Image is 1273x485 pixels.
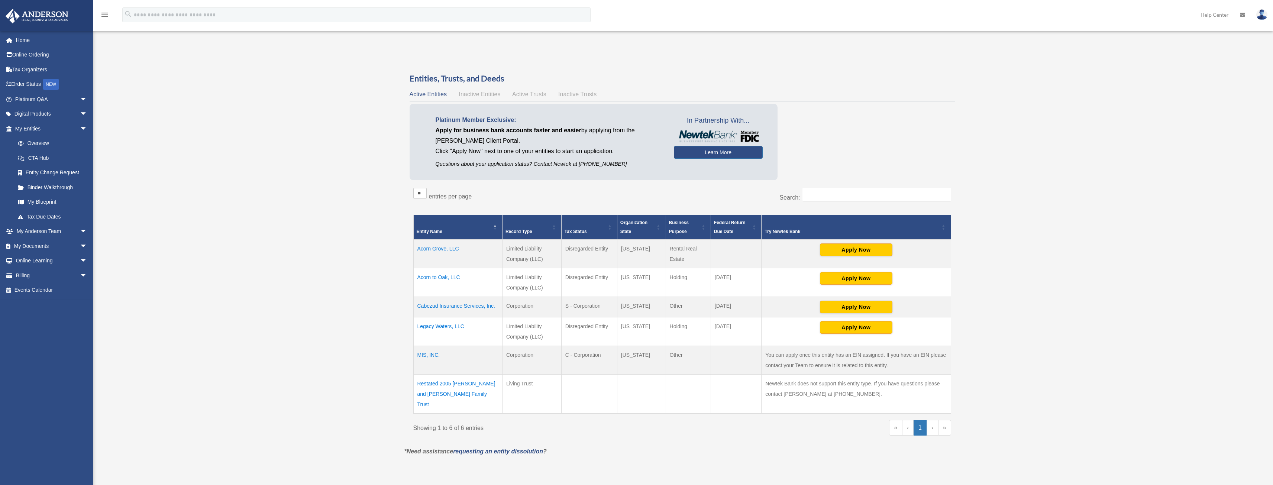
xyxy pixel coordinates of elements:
[666,297,711,317] td: Other
[617,317,666,346] td: [US_STATE]
[80,107,95,122] span: arrow_drop_down
[100,10,109,19] i: menu
[502,215,561,240] th: Record Type: Activate to sort
[666,239,711,268] td: Rental Real Estate
[674,115,763,127] span: In Partnership With...
[711,268,761,297] td: [DATE]
[459,91,500,97] span: Inactive Entities
[502,317,561,346] td: Limited Liability Company (LLC)
[820,321,892,334] button: Apply Now
[5,224,98,239] a: My Anderson Teamarrow_drop_down
[43,79,59,90] div: NEW
[80,121,95,136] span: arrow_drop_down
[561,346,617,375] td: C - Corporation
[436,115,663,125] p: Platinum Member Exclusive:
[938,420,951,436] a: Last
[678,130,759,142] img: NewtekBankLogoSM.png
[561,268,617,297] td: Disregarded Entity
[820,243,892,256] button: Apply Now
[666,215,711,240] th: Business Purpose: Activate to sort
[124,10,132,18] i: search
[666,268,711,297] td: Holding
[5,268,98,283] a: Billingarrow_drop_down
[820,272,892,285] button: Apply Now
[413,317,502,346] td: Legacy Waters, LLC
[5,121,95,136] a: My Entitiesarrow_drop_down
[410,91,447,97] span: Active Entities
[413,268,502,297] td: Acorn to Oak, LLC
[5,48,98,62] a: Online Ordering
[5,283,98,298] a: Events Calendar
[436,146,663,156] p: Click "Apply Now" next to one of your entities to start an application.
[5,253,98,268] a: Online Learningarrow_drop_down
[436,127,581,133] span: Apply for business bank accounts faster and easier
[674,146,763,159] a: Learn More
[711,215,761,240] th: Federal Return Due Date: Activate to sort
[620,220,647,234] span: Organization State
[762,215,951,240] th: Try Newtek Bank : Activate to sort
[413,375,502,414] td: Restated 2005 [PERSON_NAME] and [PERSON_NAME] Family Trust
[617,297,666,317] td: [US_STATE]
[5,239,98,253] a: My Documentsarrow_drop_down
[10,151,95,165] a: CTA Hub
[714,220,746,234] span: Federal Return Due Date
[80,239,95,254] span: arrow_drop_down
[10,209,95,224] a: Tax Due Dates
[5,107,98,122] a: Digital Productsarrow_drop_down
[502,375,561,414] td: Living Trust
[10,136,91,151] a: Overview
[711,297,761,317] td: [DATE]
[762,375,951,414] td: Newtek Bank does not support this entity type. If you have questions please contact [PERSON_NAME]...
[100,13,109,19] a: menu
[417,229,442,234] span: Entity Name
[436,159,663,169] p: Questions about your application status? Contact Newtek at [PHONE_NUMBER]
[502,346,561,375] td: Corporation
[617,239,666,268] td: [US_STATE]
[436,125,663,146] p: by applying from the [PERSON_NAME] Client Portal.
[80,224,95,239] span: arrow_drop_down
[502,297,561,317] td: Corporation
[914,420,927,436] a: 1
[927,420,938,436] a: Next
[561,239,617,268] td: Disregarded Entity
[889,420,902,436] a: First
[5,77,98,92] a: Order StatusNEW
[410,73,955,84] h3: Entities, Trusts, and Deeds
[502,268,561,297] td: Limited Liability Company (LLC)
[5,33,98,48] a: Home
[413,239,502,268] td: Acorn Grove, LLC
[617,268,666,297] td: [US_STATE]
[413,346,502,375] td: MIS, INC.
[80,253,95,269] span: arrow_drop_down
[561,215,617,240] th: Tax Status: Activate to sort
[617,346,666,375] td: [US_STATE]
[762,346,951,375] td: You can apply once this entity has an EIN assigned. If you have an EIN please contact your Team t...
[80,268,95,283] span: arrow_drop_down
[666,317,711,346] td: Holding
[413,420,677,433] div: Showing 1 to 6 of 6 entries
[1256,9,1267,20] img: User Pic
[413,297,502,317] td: Cabezud Insurance Services, Inc.
[558,91,597,97] span: Inactive Trusts
[666,346,711,375] td: Other
[429,193,472,200] label: entries per page
[561,297,617,317] td: S - Corporation
[669,220,689,234] span: Business Purpose
[561,317,617,346] td: Disregarded Entity
[512,91,546,97] span: Active Trusts
[820,301,892,313] button: Apply Now
[617,215,666,240] th: Organization State: Activate to sort
[453,448,543,455] a: requesting an entity dissolution
[565,229,587,234] span: Tax Status
[404,448,547,455] em: *Need assistance ?
[902,420,914,436] a: Previous
[10,180,95,195] a: Binder Walkthrough
[779,194,800,201] label: Search:
[765,227,939,236] div: Try Newtek Bank
[502,239,561,268] td: Limited Liability Company (LLC)
[3,9,71,23] img: Anderson Advisors Platinum Portal
[5,62,98,77] a: Tax Organizers
[10,165,95,180] a: Entity Change Request
[505,229,532,234] span: Record Type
